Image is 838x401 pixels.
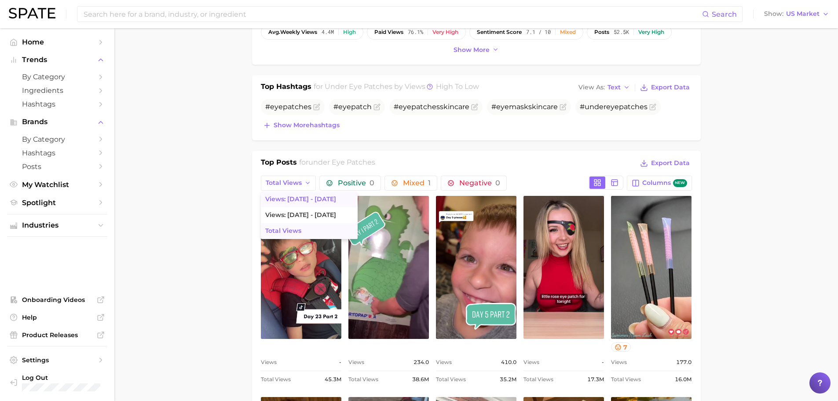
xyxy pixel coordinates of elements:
[560,103,567,110] button: Flag as miscategorized or irrelevant
[338,180,374,187] span: Positive
[638,81,692,94] button: Export Data
[611,342,631,352] button: 7
[367,25,466,40] button: paid views76.1%Very high
[22,56,92,64] span: Trends
[7,35,107,49] a: Home
[523,374,553,385] span: Total Views
[412,374,429,385] span: 38.6m
[299,157,375,170] h2: for
[22,73,92,81] span: by Category
[611,357,627,368] span: Views
[333,103,372,111] span: # patch
[339,357,341,368] span: -
[580,103,648,111] span: #
[495,179,500,187] span: 0
[614,29,629,35] span: 52.5k
[370,179,374,187] span: 0
[261,25,363,40] button: avg.weekly views4.4mHigh
[602,357,604,368] span: -
[414,357,429,368] span: 234.0
[459,180,500,187] span: Negative
[22,118,92,126] span: Brands
[268,29,280,35] abbr: average
[22,374,106,382] span: Log Out
[325,374,341,385] span: 45.3m
[22,199,92,207] span: Spotlight
[7,84,107,97] a: Ingredients
[261,176,316,191] button: Total Views
[526,29,551,35] span: 7.1 / 10
[606,103,619,111] span: eye
[7,146,107,160] a: Hashtags
[261,157,297,170] h1: Top Posts
[7,132,107,146] a: by Category
[762,8,831,20] button: ShowUS Market
[22,100,92,108] span: Hashtags
[261,357,277,368] span: Views
[270,103,283,111] span: eye
[261,374,291,385] span: Total Views
[673,179,687,188] span: new
[7,219,107,232] button: Industries
[712,10,737,18] span: Search
[587,374,604,385] span: 17.3m
[451,44,501,56] button: Show more
[7,328,107,342] a: Product Releases
[265,227,301,235] span: Total Views
[578,85,605,90] span: View As
[496,103,509,111] span: eye
[651,159,690,167] span: Export Data
[22,162,92,171] span: Posts
[7,115,107,129] button: Brands
[22,356,92,364] span: Settings
[7,311,107,324] a: Help
[9,8,55,18] img: SPATE
[7,353,107,367] a: Settings
[585,103,606,111] span: under
[576,82,633,93] button: View AsText
[7,196,107,210] a: Spotlight
[638,29,664,35] div: Very high
[343,29,356,35] div: High
[676,357,692,368] span: 177.0
[611,374,641,385] span: Total Views
[560,29,576,35] div: Mixed
[265,103,311,111] span: #
[308,158,375,166] span: under eye patches
[374,29,403,35] span: paid views
[7,70,107,84] a: by Category
[274,121,340,129] span: Show more hashtags
[265,195,336,203] span: Views: [DATE] - [DATE]
[786,11,820,16] span: US Market
[454,46,490,54] span: Show more
[22,331,92,339] span: Product Releases
[7,160,107,173] a: Posts
[587,25,672,40] button: posts52.5kVery high
[471,103,478,110] button: Flag as miscategorized or irrelevant
[607,85,621,90] span: Text
[373,103,381,110] button: Flag as miscategorized or irrelevant
[411,103,440,111] span: patches
[348,374,378,385] span: Total Views
[649,103,656,110] button: Flag as miscategorized or irrelevant
[313,103,320,110] button: Flag as miscategorized or irrelevant
[22,38,92,46] span: Home
[399,103,411,111] span: eye
[428,179,431,187] span: 1
[627,176,692,191] button: Columnsnew
[436,357,452,368] span: Views
[408,29,423,35] span: 76.1%
[283,103,311,111] span: patches
[642,179,687,188] span: Columns
[394,103,469,111] span: # skincare
[261,81,311,94] h1: Top Hashtags
[22,313,92,321] span: Help
[619,103,648,111] span: patches
[22,180,92,189] span: My Watchlist
[436,82,479,91] span: high to low
[501,357,516,368] span: 410.0
[261,119,342,132] button: Show morehashtags
[477,29,522,35] span: sentiment score
[403,180,431,187] span: Mixed
[675,374,692,385] span: 16.0m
